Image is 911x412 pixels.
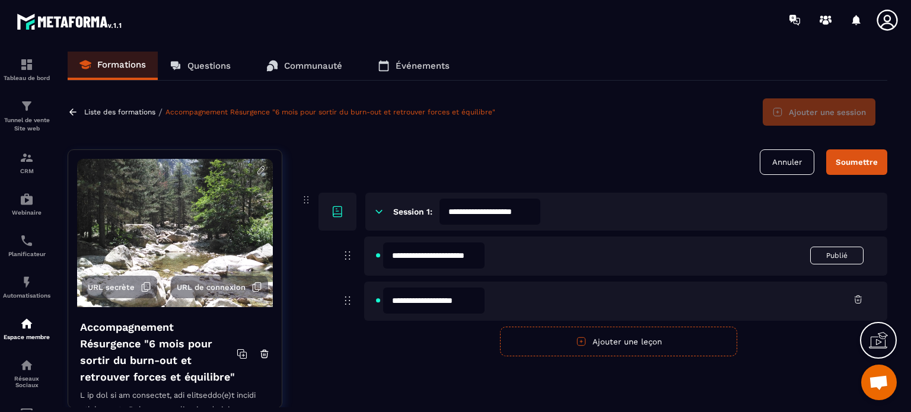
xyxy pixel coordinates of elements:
p: Webinaire [3,209,50,216]
p: Réseaux Sociaux [3,375,50,388]
a: formationformationCRM [3,142,50,183]
img: logo [17,11,123,32]
p: Événements [396,60,450,71]
a: formationformationTableau de bord [3,49,50,90]
button: URL de connexion [171,276,268,298]
img: automations [20,317,34,331]
p: Communauté [284,60,342,71]
p: Tableau de bord [3,75,50,81]
a: Questions [158,52,243,80]
img: formation [20,151,34,165]
button: Publié [810,247,864,264]
img: automations [20,192,34,206]
a: social-networksocial-networkRéseaux Sociaux [3,349,50,397]
button: Annuler [760,149,814,175]
span: / [158,107,163,118]
img: automations [20,275,34,289]
a: Communauté [254,52,354,80]
img: formation [20,58,34,72]
p: Planificateur [3,251,50,257]
div: Soumettre [836,158,878,167]
div: Ouvrir le chat [861,365,897,400]
a: schedulerschedulerPlanificateur [3,225,50,266]
button: URL secrète [82,276,157,298]
img: formation [20,99,34,113]
span: URL de connexion [177,283,246,292]
a: Liste des formations [84,108,155,116]
h4: Accompagnement Résurgence "6 mois pour sortir du burn-out et retrouver forces et équilibre" [80,319,237,385]
button: Soumettre [826,149,887,175]
a: Accompagnement Résurgence "6 mois pour sortir du burn-out et retrouver forces et équilibre" [165,108,495,116]
p: Espace membre [3,334,50,340]
p: CRM [3,168,50,174]
a: automationsautomationsWebinaire [3,183,50,225]
button: Ajouter une leçon [500,327,737,356]
a: automationsautomationsEspace membre [3,308,50,349]
a: Formations [68,52,158,80]
p: Automatisations [3,292,50,299]
img: scheduler [20,234,34,248]
h6: Session 1: [393,207,432,216]
img: social-network [20,358,34,372]
span: URL secrète [88,283,135,292]
img: background [77,159,273,307]
a: automationsautomationsAutomatisations [3,266,50,308]
p: Tunnel de vente Site web [3,116,50,133]
button: Ajouter une session [763,98,875,126]
a: formationformationTunnel de vente Site web [3,90,50,142]
a: Événements [366,52,461,80]
p: Formations [97,59,146,70]
p: Questions [187,60,231,71]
